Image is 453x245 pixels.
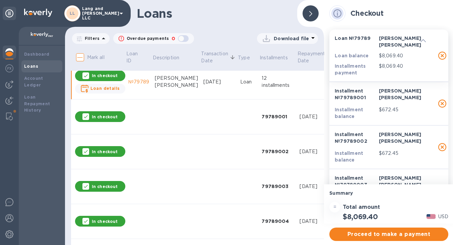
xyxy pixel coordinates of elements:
[172,35,175,42] p: 0
[70,11,75,16] b: LL
[350,9,384,17] h2: Checkout
[335,87,376,101] p: Installment № 79789001
[3,7,16,20] div: Unpin categories
[262,113,294,120] div: 79789001
[92,184,118,189] p: In checkout
[75,84,125,94] button: Loan details
[201,50,228,64] p: Transaction Date
[92,114,118,120] p: In checkout
[262,75,294,89] div: 12 installments
[92,73,118,78] p: In checkout
[127,36,169,42] p: Overdue payments
[260,54,288,61] p: Installments
[262,148,294,155] div: 79789002
[262,183,294,190] div: 79789003
[87,54,105,61] p: Mark all
[24,9,52,17] img: Logo
[335,230,443,238] span: Proceed to make a payment
[335,52,376,59] p: Loan balance
[92,219,118,224] p: In checkout
[274,35,309,42] p: Download file
[379,150,420,157] p: $672.45
[153,54,179,61] p: Description
[126,50,151,64] span: Loan ID
[329,29,448,81] div: Loan №79789[PERSON_NAME] [PERSON_NAME]Loan balance$8,069.40Installments payment$8,069.40
[201,50,237,64] span: Transaction Date
[329,202,340,212] div: =
[300,183,323,190] div: [DATE]
[379,35,420,48] p: [PERSON_NAME] [PERSON_NAME]
[300,218,323,225] div: [DATE]
[329,190,448,196] p: Summary
[92,149,118,155] p: In checkout
[329,228,448,241] button: Proceed to make a payment
[300,148,323,155] div: [DATE]
[5,64,13,72] img: Foreign exchange
[82,36,100,41] p: Filters
[240,78,257,85] div: Loan
[379,106,420,113] p: $672.45
[343,212,378,221] h2: $8,069.40
[126,50,143,64] p: Loan ID
[153,54,188,61] span: Description
[90,86,120,91] b: Loan details
[262,218,294,225] div: 79789004
[438,213,448,220] p: USD
[335,63,376,76] p: Installments payment
[260,54,297,61] span: Installments
[24,52,50,57] b: Dashboard
[427,214,436,219] img: USD
[379,52,420,59] p: $8,069.40
[379,63,420,70] p: $8,069.40
[238,54,250,61] p: Type
[300,113,323,120] div: [DATE]
[343,204,380,210] h3: Total amount
[238,54,259,61] span: Type
[24,76,43,87] b: Account Ledger
[379,175,420,188] p: [PERSON_NAME] [PERSON_NAME]
[24,95,50,113] b: Loan Repayment History
[335,106,376,120] p: Installment balance
[335,150,376,163] p: Installment balance
[82,6,116,20] p: Lang and [PERSON_NAME] LLC
[137,6,292,20] h1: Loans
[113,33,194,44] button: Overdue payments0
[203,78,235,85] div: [DATE]
[379,87,420,101] p: [PERSON_NAME] [PERSON_NAME]
[335,175,376,188] p: Installment № 79789003
[24,64,38,69] b: Loans
[128,78,149,85] div: №79789
[298,50,325,64] p: Repayment Date
[335,35,376,42] p: Loan № 79789
[155,75,198,89] div: [PERSON_NAME] [PERSON_NAME]
[335,131,376,144] p: Installment № 79789002
[379,131,420,144] p: [PERSON_NAME] [PERSON_NAME]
